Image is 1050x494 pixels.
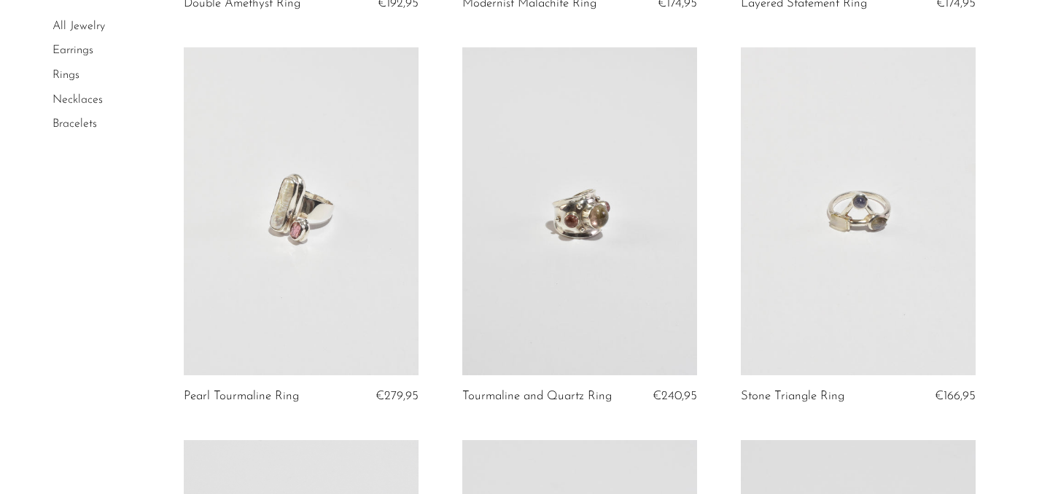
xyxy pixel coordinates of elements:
a: All Jewelry [52,20,105,32]
a: Stone Triangle Ring [741,390,844,403]
a: Bracelets [52,118,97,130]
span: €240,95 [653,390,697,402]
a: Pearl Tourmaline Ring [184,390,299,403]
a: Tourmaline and Quartz Ring [462,390,612,403]
span: €166,95 [935,390,976,402]
span: €279,95 [376,390,419,402]
a: Necklaces [52,94,103,106]
a: Earrings [52,45,93,57]
a: Rings [52,69,79,81]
